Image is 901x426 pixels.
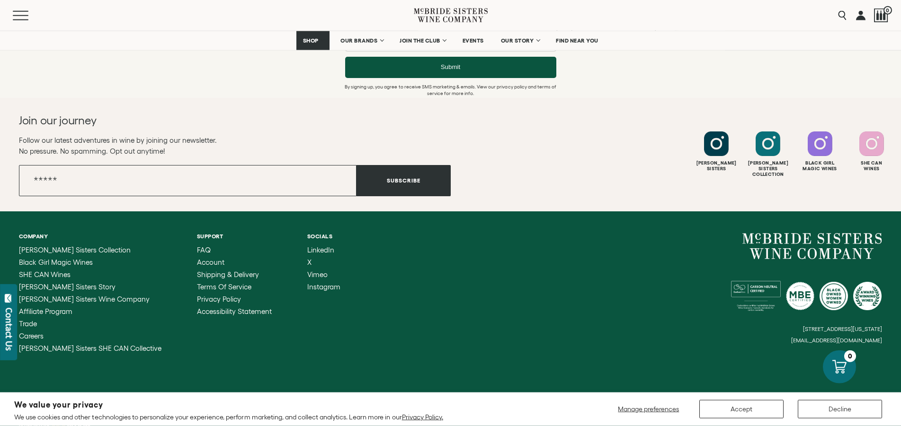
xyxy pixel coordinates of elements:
[19,258,93,266] span: Black Girl Magic Wines
[791,337,882,344] small: [EMAIL_ADDRESS][DOMAIN_NAME]
[307,270,328,278] span: Vimeo
[197,296,272,303] a: Privacy Policy
[197,283,272,291] a: Terms of Service
[19,246,161,254] a: McBride Sisters Collection
[19,308,161,315] a: Affiliate Program
[19,332,44,340] span: Careers
[743,131,793,177] a: Follow McBride Sisters Collection on Instagram [PERSON_NAME] SistersCollection
[699,400,784,418] button: Accept
[692,131,741,172] a: Follow McBride Sisters on Instagram [PERSON_NAME]Sisters
[495,31,545,50] a: OUR STORY
[19,296,161,303] a: McBride Sisters Wine Company
[19,345,161,352] a: McBride Sisters SHE CAN Collective
[19,320,37,328] span: Trade
[19,283,161,291] a: McBride Sisters Story
[798,400,882,418] button: Decline
[197,259,272,266] a: Account
[19,332,161,340] a: Careers
[197,246,211,254] span: FAQ
[795,160,845,172] div: Black Girl Magic Wines
[307,258,312,266] span: X
[463,37,484,44] span: EVENTS
[197,246,272,254] a: FAQ
[402,413,443,421] a: Privacy Policy.
[883,6,892,15] span: 0
[550,31,605,50] a: FIND NEAR YOU
[456,31,490,50] a: EVENTS
[197,283,251,291] span: Terms of Service
[844,350,856,362] div: 0
[847,160,896,172] div: She Can Wines
[197,295,241,303] span: Privacy Policy
[19,165,357,196] input: Email
[334,31,389,50] a: OUR BRANDS
[197,308,272,315] a: Accessibility Statement
[847,131,896,172] a: Follow SHE CAN Wines on Instagram She CanWines
[307,259,340,266] a: X
[14,401,443,409] h2: We value your privacy
[612,400,685,418] button: Manage preferences
[19,246,131,254] span: [PERSON_NAME] Sisters Collection
[307,246,334,254] span: LinkedIn
[303,37,319,44] span: SHOP
[692,160,741,172] div: [PERSON_NAME] Sisters
[19,283,116,291] span: [PERSON_NAME] Sisters Story
[795,131,845,172] a: Follow Black Girl Magic Wines on Instagram Black GirlMagic Wines
[743,160,793,177] div: [PERSON_NAME] Sisters Collection
[19,344,161,352] span: [PERSON_NAME] Sisters SHE CAN Collective
[393,31,452,50] a: JOIN THE CLUB
[501,37,534,44] span: OUR STORY
[296,31,330,50] a: SHOP
[340,37,377,44] span: OUR BRANDS
[307,283,340,291] a: Instagram
[197,271,272,278] a: Shipping & Delivery
[19,307,72,315] span: Affiliate Program
[4,308,14,351] div: Contact Us
[19,259,161,266] a: Black Girl Magic Wines
[19,270,71,278] span: SHE CAN Wines
[803,326,882,332] small: [STREET_ADDRESS][US_STATE]
[19,135,451,156] p: Follow our latest adventures in wine by joining our newsletter. No pressure. No spamming. Opt out...
[197,258,224,266] span: Account
[556,37,598,44] span: FIND NEAR YOU
[307,271,340,278] a: Vimeo
[13,11,47,20] button: Mobile Menu Trigger
[19,113,407,128] h2: Join our journey
[19,271,161,278] a: SHE CAN Wines
[19,295,150,303] span: [PERSON_NAME] Sisters Wine Company
[742,233,882,260] a: McBride Sisters Wine Company
[357,165,451,196] button: Subscribe
[197,270,259,278] span: Shipping & Delivery
[307,246,340,254] a: LinkedIn
[400,37,440,44] span: JOIN THE CLUB
[14,413,443,421] p: We use cookies and other technologies to personalize your experience, perform marketing, and coll...
[618,405,679,413] span: Manage preferences
[19,320,161,328] a: Trade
